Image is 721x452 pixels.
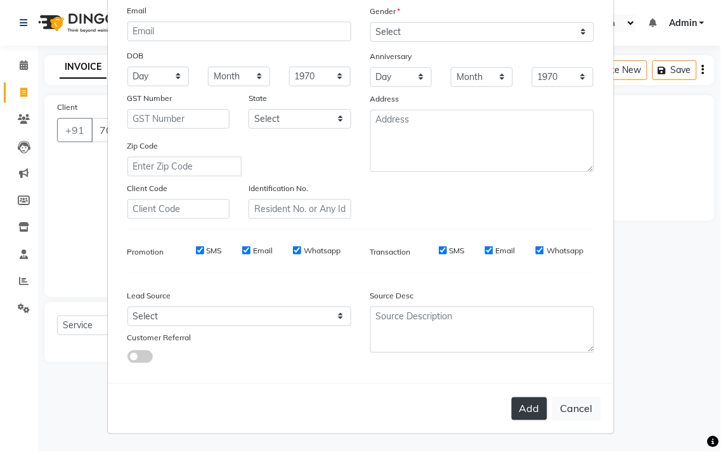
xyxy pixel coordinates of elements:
[370,51,412,62] label: Anniversary
[127,50,144,62] label: DOB
[249,93,267,104] label: State
[127,157,242,176] input: Enter Zip Code
[127,5,147,17] label: Email
[127,93,172,104] label: GST Number
[127,333,192,344] label: Customer Referral
[249,199,351,219] input: Resident No. or Any Id
[450,245,465,256] label: SMS
[370,93,399,105] label: Address
[370,290,414,302] label: Source Desc
[370,6,401,17] label: Gender
[127,22,351,41] input: Email
[552,397,601,421] button: Cancel
[127,140,159,152] label: Zip Code
[127,290,171,302] label: Lead Source
[512,397,547,420] button: Add
[304,245,341,256] label: Whatsapp
[249,183,308,194] label: Identification No.
[127,109,230,129] input: GST Number
[127,246,164,258] label: Promotion
[127,183,168,194] label: Client Code
[496,245,516,256] label: Email
[547,245,583,256] label: Whatsapp
[127,199,230,219] input: Client Code
[253,245,273,256] label: Email
[207,245,222,256] label: SMS
[370,246,411,258] label: Transaction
